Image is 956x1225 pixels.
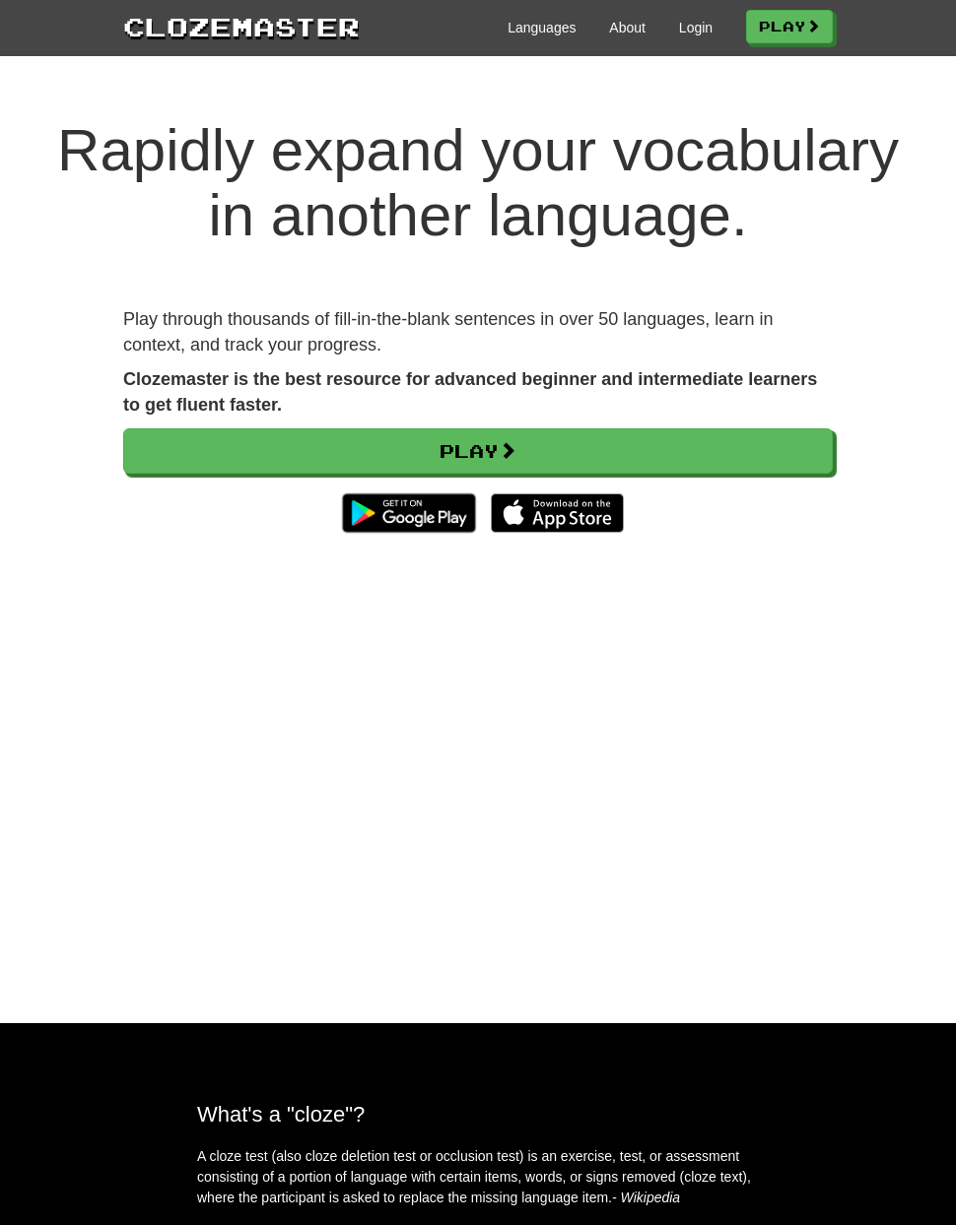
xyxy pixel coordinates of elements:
p: A cloze test (also cloze deletion test or occlusion test) is an exercise, test, or assessment con... [197,1146,759,1208]
strong: Clozemaster is the best resource for advanced beginner and intermediate learners to get fluent fa... [123,369,817,415]
em: - Wikipedia [612,1190,680,1205]
h2: What's a "cloze"? [197,1102,759,1127]
img: Get it on Google Play [332,484,485,543]
a: Login [679,18,713,37]
p: Play through thousands of fill-in-the-blank sentences in over 50 languages, learn in context, and... [123,307,833,357]
a: Languages [508,18,576,37]
a: Play [746,10,833,43]
a: Play [123,428,833,474]
a: Clozemaster [123,8,360,44]
img: Download_on_the_App_Store_Badge_US-UK_135x40-25178aeef6eb6b83b96f5f2d004eda3bffbb37122de64afbaef7... [491,493,624,533]
a: About [609,18,646,37]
